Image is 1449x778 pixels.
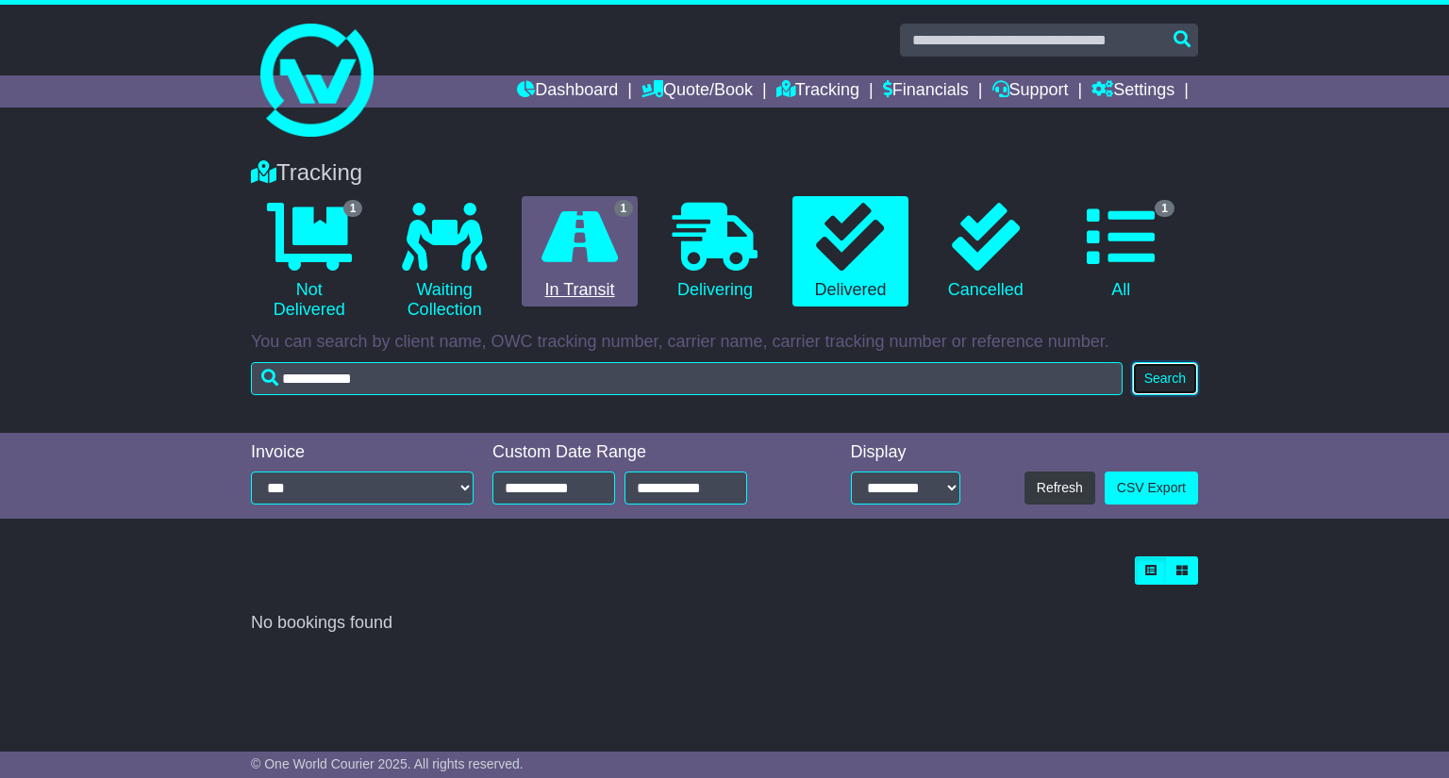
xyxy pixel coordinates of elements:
a: Waiting Collection [386,196,502,327]
div: Custom Date Range [492,442,795,463]
a: Cancelled [927,196,1043,307]
span: 1 [343,200,363,217]
span: 1 [614,200,634,217]
button: Search [1132,362,1198,395]
a: Quote/Book [641,75,753,108]
a: Delivering [657,196,773,307]
div: No bookings found [251,613,1198,634]
span: 1 [1155,200,1174,217]
p: You can search by client name, OWC tracking number, carrier name, carrier tracking number or refe... [251,332,1198,353]
a: Tracking [776,75,859,108]
a: 1 All [1063,196,1179,307]
div: Invoice [251,442,474,463]
a: Delivered [792,196,908,307]
a: Support [992,75,1069,108]
div: Tracking [241,159,1207,187]
span: © One World Courier 2025. All rights reserved. [251,756,524,771]
div: Display [851,442,960,463]
a: 1 Not Delivered [251,196,367,327]
a: Settings [1091,75,1174,108]
button: Refresh [1024,472,1095,505]
a: 1 In Transit [522,196,638,307]
a: Dashboard [517,75,618,108]
a: Financials [883,75,969,108]
a: CSV Export [1105,472,1198,505]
